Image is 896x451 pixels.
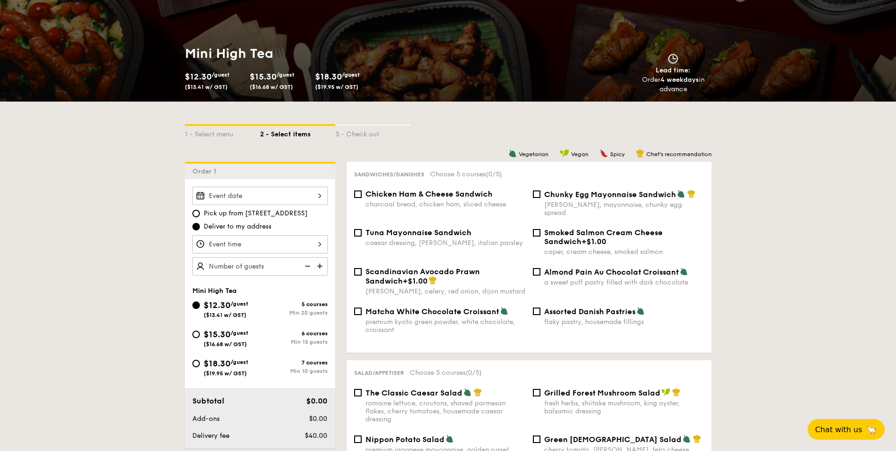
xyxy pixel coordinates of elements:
img: icon-vegetarian.fe4039eb.svg [636,307,645,315]
div: caper, cream cheese, smoked salmon [544,248,704,256]
div: 3 - Check out [335,126,411,139]
span: (0/5) [486,170,502,178]
span: Chef's recommendation [646,151,712,158]
span: Delivery fee [192,432,230,440]
span: Vegan [571,151,588,158]
span: $18.30 [315,71,342,82]
span: Green [DEMOGRAPHIC_DATA] Salad [544,435,682,444]
span: ($19.95 w/ GST) [204,370,247,377]
div: fresh herbs, shiitake mushroom, king oyster, balsamic dressing [544,399,704,415]
span: /guest [230,359,248,365]
input: Number of guests [192,257,328,276]
div: Min 20 guests [260,309,328,316]
img: icon-vegan.f8ff3823.svg [560,149,569,158]
span: Add-ons [192,415,220,423]
img: icon-add.58712e84.svg [314,257,328,275]
input: Chunky Egg Mayonnaise Sandwich[PERSON_NAME], mayonnaise, chunky egg spread [533,190,540,198]
span: Tuna Mayonnaise Sandwich [365,228,471,237]
h1: Mini High Tea [185,45,444,62]
div: 6 courses [260,330,328,337]
img: icon-chef-hat.a58ddaea.svg [474,388,482,396]
div: caesar dressing, [PERSON_NAME], italian parsley [365,239,525,247]
span: ($13.41 w/ GST) [204,312,246,318]
img: icon-vegetarian.fe4039eb.svg [500,307,508,315]
span: Assorted Danish Pastries [544,307,635,316]
div: a sweet puff pastry filled with dark chocolate [544,278,704,286]
input: Scandinavian Avocado Prawn Sandwich+$1.00[PERSON_NAME], celery, red onion, dijon mustard [354,268,362,276]
span: /guest [230,330,248,336]
span: Lead time: [656,66,690,74]
input: $18.30/guest($19.95 w/ GST)7 coursesMin 10 guests [192,360,200,367]
span: Pick up from [STREET_ADDRESS] [204,209,308,218]
input: The Classic Caesar Saladromaine lettuce, croutons, shaved parmesan flakes, cherry tomatoes, house... [354,389,362,396]
img: icon-vegan.f8ff3823.svg [661,388,671,396]
span: Order 1 [192,167,220,175]
img: icon-vegetarian.fe4039eb.svg [508,149,517,158]
span: $0.00 [306,396,327,405]
span: (0/5) [466,369,482,377]
div: 5 courses [260,301,328,308]
span: ($16.68 w/ GST) [250,84,293,90]
input: Green [DEMOGRAPHIC_DATA] Saladcherry tomato, [PERSON_NAME], feta cheese [533,435,540,443]
img: icon-chef-hat.a58ddaea.svg [687,190,696,198]
span: Almond Pain Au Chocolat Croissant [544,268,679,277]
span: ($19.95 w/ GST) [315,84,358,90]
img: icon-vegetarian.fe4039eb.svg [682,435,691,443]
span: Vegetarian [519,151,548,158]
input: Nippon Potato Saladpremium japanese mayonnaise, golden russet potato [354,435,362,443]
span: Chicken Ham & Cheese Sandwich [365,190,492,198]
div: Min 15 guests [260,339,328,345]
span: /guest [342,71,360,78]
button: Chat with us🦙 [808,419,885,440]
img: icon-spicy.37a8142b.svg [600,149,608,158]
div: Min 10 guests [260,368,328,374]
span: $18.30 [204,358,230,369]
div: [PERSON_NAME], mayonnaise, chunky egg spread [544,201,704,217]
div: romaine lettuce, croutons, shaved parmesan flakes, cherry tomatoes, housemade caesar dressing [365,399,525,423]
div: flaky pastry, housemade fillings [544,318,704,326]
img: icon-vegetarian.fe4039eb.svg [463,388,472,396]
input: Matcha White Chocolate Croissantpremium kyoto green powder, white chocolate, croissant [354,308,362,315]
span: Scandinavian Avocado Prawn Sandwich [365,267,480,285]
span: $15.30 [250,71,277,82]
span: $40.00 [305,432,327,440]
img: icon-vegetarian.fe4039eb.svg [445,435,454,443]
input: Event time [192,235,328,253]
img: icon-chef-hat.a58ddaea.svg [636,149,644,158]
div: 2 - Select items [260,126,335,139]
span: Nippon Potato Salad [365,435,444,444]
div: premium kyoto green powder, white chocolate, croissant [365,318,525,334]
span: $12.30 [185,71,212,82]
div: Order in advance [631,75,715,94]
div: charcoal bread, chicken ham, sliced cheese [365,200,525,208]
input: Grilled Forest Mushroom Saladfresh herbs, shiitake mushroom, king oyster, balsamic dressing [533,389,540,396]
span: Chunky Egg Mayonnaise Sandwich [544,190,676,199]
span: Mini High Tea [192,287,237,295]
img: icon-chef-hat.a58ddaea.svg [428,276,437,285]
span: ($16.68 w/ GST) [204,341,247,348]
span: /guest [212,71,230,78]
div: [PERSON_NAME], celery, red onion, dijon mustard [365,287,525,295]
span: Deliver to my address [204,222,271,231]
span: Subtotal [192,396,224,405]
span: $12.30 [204,300,230,310]
span: ($13.41 w/ GST) [185,84,228,90]
input: Chicken Ham & Cheese Sandwichcharcoal bread, chicken ham, sliced cheese [354,190,362,198]
span: +$1.00 [581,237,606,246]
input: Event date [192,187,328,205]
span: Grilled Forest Mushroom Salad [544,388,660,397]
span: +$1.00 [403,277,428,285]
span: Salad/Appetiser [354,370,404,376]
div: 7 courses [260,359,328,366]
span: Choose 5 courses [410,369,482,377]
strong: 4 weekdays [660,76,699,84]
input: Deliver to my address [192,223,200,230]
input: Pick up from [STREET_ADDRESS] [192,210,200,217]
img: icon-reduce.1d2dbef1.svg [300,257,314,275]
div: 1 - Select menu [185,126,260,139]
span: The Classic Caesar Salad [365,388,462,397]
input: Almond Pain Au Chocolat Croissanta sweet puff pastry filled with dark chocolate [533,268,540,276]
img: icon-vegetarian.fe4039eb.svg [677,190,685,198]
span: Spicy [610,151,625,158]
span: Chat with us [815,425,862,434]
